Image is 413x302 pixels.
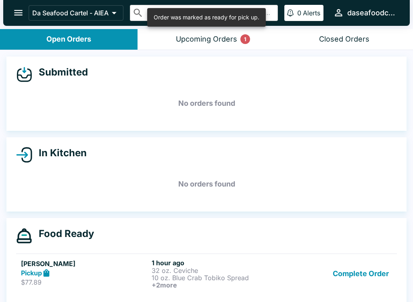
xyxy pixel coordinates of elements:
[319,35,369,44] div: Closed Orders
[16,170,397,199] h5: No orders found
[154,10,259,24] div: Order was marked as ready for pick up.
[152,274,279,281] p: 10 oz. Blue Crab Tobiko Spread
[147,7,274,19] input: Search orders by name or phone number
[330,259,392,289] button: Complete Order
[8,2,29,23] button: open drawer
[297,9,301,17] p: 0
[152,281,279,289] h6: + 2 more
[244,35,246,43] p: 1
[32,66,88,78] h4: Submitted
[32,147,87,159] h4: In Kitchen
[29,5,123,21] button: Da Seafood Cartel - AIEA
[21,269,42,277] strong: Pickup
[152,259,279,267] h6: 1 hour ago
[152,267,279,274] p: 32 oz. Ceviche
[347,8,397,18] div: daseafoodcartel
[16,254,397,294] a: [PERSON_NAME]Pickup$77.891 hour ago32 oz. Ceviche10 oz. Blue Crab Tobiko Spread+2moreComplete Order
[32,228,94,240] h4: Food Ready
[176,35,237,44] div: Upcoming Orders
[21,259,148,268] h5: [PERSON_NAME]
[330,4,400,21] button: daseafoodcartel
[32,9,108,17] p: Da Seafood Cartel - AIEA
[16,89,397,118] h5: No orders found
[21,278,148,286] p: $77.89
[303,9,320,17] p: Alerts
[46,35,91,44] div: Open Orders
